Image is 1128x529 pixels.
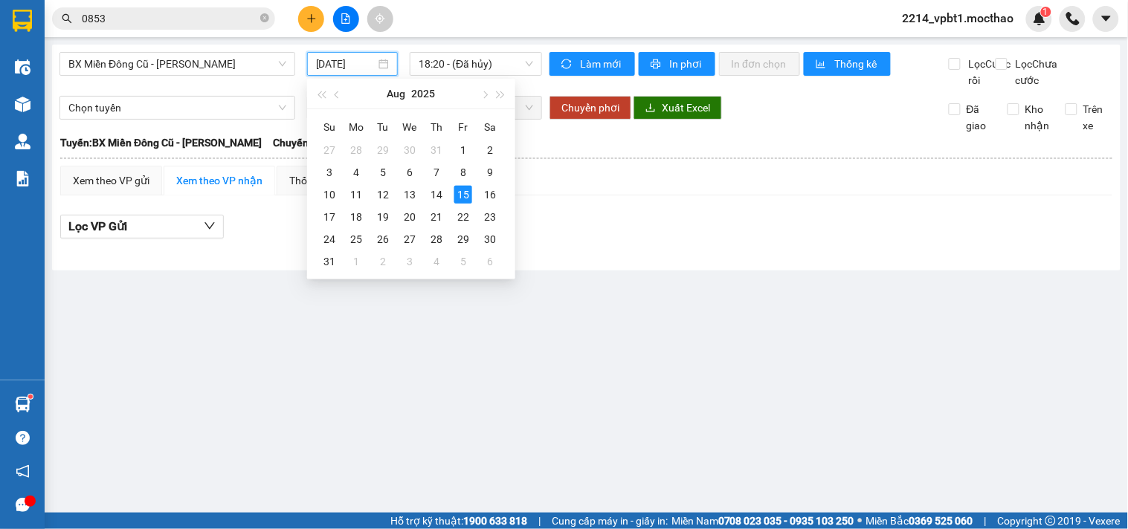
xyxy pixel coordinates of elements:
span: Đã giao [961,101,996,134]
span: caret-down [1100,12,1113,25]
td: 2025-09-05 [450,250,477,273]
td: 2025-09-02 [370,250,396,273]
th: Sa [477,115,503,139]
td: 2025-08-25 [343,228,370,250]
span: | [984,513,987,529]
input: 15/08/2025 [316,56,376,72]
img: phone-icon [1066,12,1080,25]
div: 29 [454,230,472,248]
span: Gửi: [13,14,36,30]
td: 2025-08-27 [396,228,423,250]
th: Th [423,115,450,139]
td: 2025-08-29 [450,228,477,250]
button: In đơn chọn [719,52,800,76]
td: 2025-08-17 [316,206,343,228]
span: question-circle [16,431,30,445]
div: 31 [428,141,445,159]
td: 2025-09-04 [423,250,450,273]
span: down [204,220,216,232]
td: 2025-07-31 [423,139,450,161]
span: Chọn tuyến [68,97,286,119]
td: 2025-08-18 [343,206,370,228]
td: 2025-07-27 [316,139,343,161]
div: 5 [454,253,472,270]
span: 18:20 - (Đã hủy) [419,53,533,75]
img: warehouse-icon [15,397,30,412]
div: 12 [374,186,392,204]
div: 27 [401,230,419,248]
td: 2025-08-26 [370,228,396,250]
div: 30 [481,230,499,248]
td: 2025-08-16 [477,184,503,206]
span: sync [561,59,574,71]
button: aim [367,6,393,32]
span: Chuyến: (18:20 [DATE]) [273,134,381,151]
span: Lọc Cước rồi [963,56,1013,88]
td: 2025-08-10 [316,184,343,206]
div: 17 [320,208,338,226]
span: search [62,13,72,24]
div: 2 [481,141,499,159]
img: warehouse-icon [15,59,30,75]
button: caret-down [1093,6,1119,32]
div: 0933945289 [174,64,293,85]
button: bar-chartThống kê [804,52,891,76]
strong: 1900 633 818 [463,515,527,527]
span: close-circle [260,12,269,26]
td: 2025-08-14 [423,184,450,206]
div: 5 [374,163,392,181]
div: 29 [374,141,392,159]
span: Lọc Chưa cước [1010,56,1066,88]
div: KỲ [174,46,293,64]
div: 24 [320,230,338,248]
span: Cung cấp máy in - giấy in: [552,513,668,529]
div: 23 [481,208,499,226]
button: downloadXuất Excel [634,96,722,120]
button: file-add [333,6,359,32]
div: 14 [428,186,445,204]
td: 2025-07-29 [370,139,396,161]
span: Miền Nam [671,513,854,529]
td: 2025-08-06 [396,161,423,184]
img: solution-icon [15,171,30,186]
td: 2025-08-15 [450,184,477,206]
span: 2214_vpbt1.mocthao [891,9,1026,27]
img: icon-new-feature [1033,12,1046,25]
strong: 0708 023 035 - 0935 103 250 [718,515,854,527]
span: copyright [1045,516,1056,526]
div: 27 [320,141,338,159]
span: 1 [1043,7,1048,17]
div: 28 [428,230,445,248]
div: Xem theo VP nhận [176,172,262,189]
div: 6 [481,253,499,270]
span: bar-chart [816,59,828,71]
div: 21 [428,208,445,226]
div: 20 [401,208,419,226]
span: Làm mới [580,56,623,72]
td: 2025-08-23 [477,206,503,228]
div: 15 [454,186,472,204]
button: printerIn phơi [639,52,715,76]
td: 2025-09-06 [477,250,503,273]
div: 9 [481,163,499,181]
div: 7 [428,163,445,181]
span: printer [651,59,663,71]
th: Su [316,115,343,139]
div: 2 [374,253,392,270]
td: 2025-08-24 [316,228,343,250]
span: BX Miền Đông Cũ - Tuy Hoà [68,53,286,75]
td: 2025-08-03 [316,161,343,184]
b: Tuyến: BX Miền Đông Cũ - [PERSON_NAME] [60,137,262,149]
span: Lọc VP Gửi [68,217,127,236]
div: [PERSON_NAME] [174,13,293,46]
strong: 0369 525 060 [909,515,973,527]
td: 2025-08-08 [450,161,477,184]
button: 2025 [411,79,435,108]
div: 16 [481,186,499,204]
td: 2025-08-02 [477,139,503,161]
span: close-circle [260,13,269,22]
th: Mo [343,115,370,139]
td: 2025-08-21 [423,206,450,228]
div: 10 [320,186,338,204]
td: 2025-07-28 [343,139,370,161]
